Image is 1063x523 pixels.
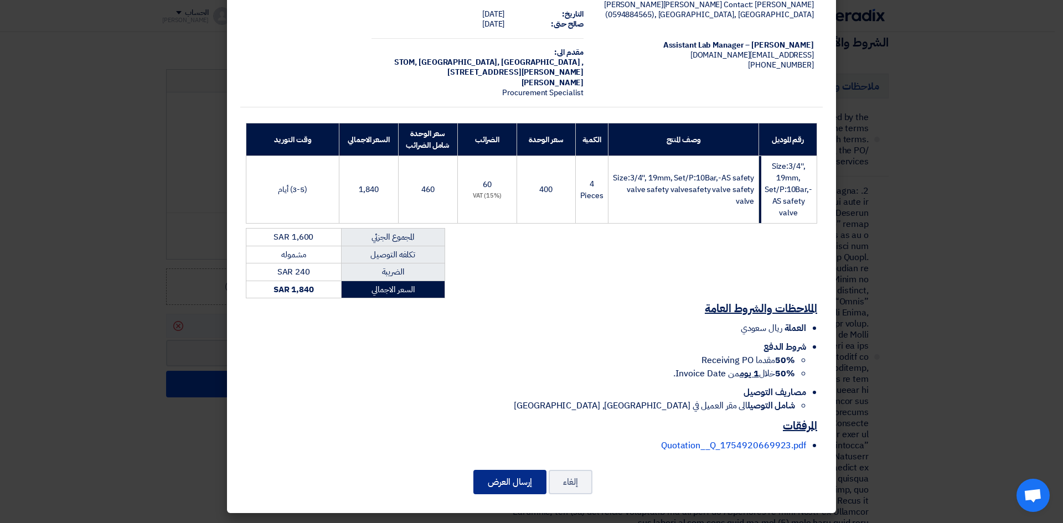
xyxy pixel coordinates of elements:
span: Size:3/4'', 19mm, Set/P:10Bar,-AS safety valve safety valvesafety valve safety valve [613,172,754,207]
span: 400 [539,184,553,195]
span: Procurement Specialist [502,87,584,99]
td: تكلفه التوصيل [341,246,445,263]
strong: شامل التوصيل [747,399,795,412]
span: [GEOGRAPHIC_DATA], [GEOGRAPHIC_DATA] ,[STREET_ADDRESS][PERSON_NAME] [419,56,584,78]
td: SAR 1,600 [246,229,342,246]
div: (15%) VAT [462,191,512,201]
th: وصف المنتج [608,123,759,156]
span: [PERSON_NAME] [522,77,584,89]
span: خلال من Invoice Date. [673,367,795,380]
td: الضريبة [341,263,445,281]
li: الى مقر العميل في [GEOGRAPHIC_DATA], [GEOGRAPHIC_DATA] [246,399,795,412]
button: إرسال العرض [473,470,546,494]
div: [PERSON_NAME] – Assistant Lab Manager [601,40,814,50]
span: مشموله [281,248,306,261]
th: سعر الوحدة [517,123,576,156]
span: SAR 240 [277,266,310,278]
td: Size:3/4'', 19mm, Set/P:10Bar,-AS safety valve [759,156,817,224]
span: ريال سعودي [741,322,782,335]
strong: صالح حتى: [551,18,584,30]
span: العملة [785,322,806,335]
span: [PHONE_NUMBER] [748,59,814,71]
th: سعر الوحدة شامل الضرائب [398,123,457,156]
span: شروط الدفع [763,340,806,354]
span: 60 [483,179,492,190]
span: STOM, [394,56,417,68]
span: 4 Pieces [580,178,603,201]
th: الضرائب [457,123,517,156]
u: 1 يوم [740,367,759,380]
span: (3-5) أيام [278,184,307,195]
strong: 50% [775,367,795,380]
span: [DATE] [482,8,504,20]
th: الكمية [575,123,608,156]
span: [EMAIL_ADDRESS][DOMAIN_NAME] [690,49,814,61]
strong: التاريخ: [562,8,584,20]
a: Quotation__Q_1754920669923.pdf [661,439,806,452]
strong: SAR 1,840 [274,283,314,296]
span: مقدما Receiving PO [701,354,795,367]
u: الملاحظات والشروط العامة [705,300,817,317]
span: 460 [421,184,435,195]
strong: مقدم الى: [554,46,584,58]
span: 1,840 [359,184,379,195]
u: المرفقات [783,417,817,434]
td: المجموع الجزئي [341,229,445,246]
a: Open chat [1016,479,1050,512]
th: وقت التوريد [246,123,339,156]
span: مصاريف التوصيل [744,386,806,399]
span: [DATE] [482,18,504,30]
th: رقم الموديل [759,123,817,156]
strong: 50% [775,354,795,367]
th: السعر الاجمالي [339,123,399,156]
button: إلغاء [549,470,592,494]
td: السعر الاجمالي [341,281,445,298]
